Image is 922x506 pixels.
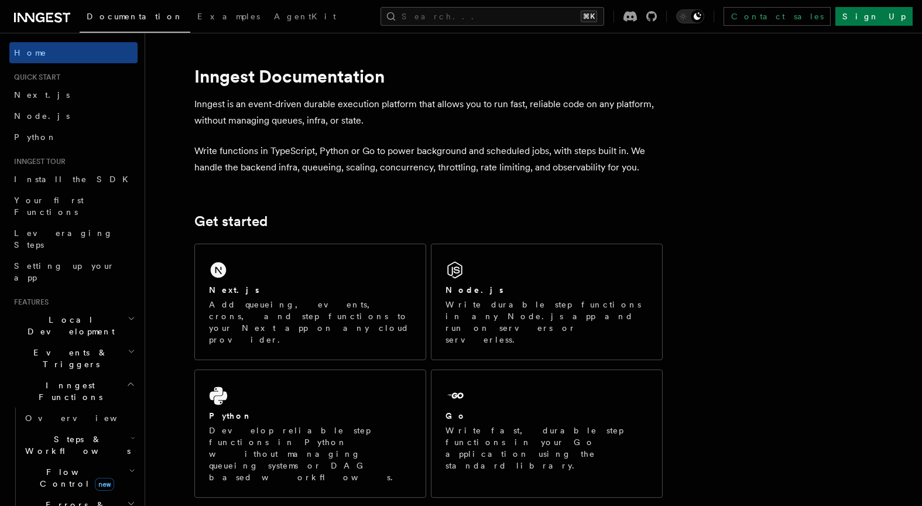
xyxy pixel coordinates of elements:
[14,132,57,142] span: Python
[9,126,138,148] a: Python
[9,342,138,375] button: Events & Triggers
[194,66,663,87] h1: Inngest Documentation
[194,143,663,176] p: Write functions in TypeScript, Python or Go to power background and scheduled jobs, with steps bu...
[20,429,138,461] button: Steps & Workflows
[14,175,135,184] span: Install the SDK
[9,255,138,288] a: Setting up your app
[20,433,131,457] span: Steps & Workflows
[445,425,648,471] p: Write fast, durable step functions in your Go application using the standard library.
[190,4,267,32] a: Examples
[209,299,412,346] p: Add queueing, events, crons, and step functions to your Next app on any cloud provider.
[9,157,66,166] span: Inngest tour
[676,9,704,23] button: Toggle dark mode
[274,12,336,21] span: AgentKit
[9,190,138,223] a: Your first Functions
[835,7,913,26] a: Sign Up
[267,4,343,32] a: AgentKit
[209,410,252,422] h2: Python
[9,375,138,408] button: Inngest Functions
[87,12,183,21] span: Documentation
[209,284,259,296] h2: Next.js
[445,284,503,296] h2: Node.js
[9,314,128,337] span: Local Development
[9,309,138,342] button: Local Development
[194,96,663,129] p: Inngest is an event-driven durable execution platform that allows you to run fast, reliable code ...
[209,425,412,483] p: Develop reliable step functions in Python without managing queueing systems or DAG based workflows.
[9,169,138,190] a: Install the SDK
[9,105,138,126] a: Node.js
[14,261,115,282] span: Setting up your app
[9,379,126,403] span: Inngest Functions
[381,7,604,26] button: Search...⌘K
[14,47,47,59] span: Home
[9,73,60,82] span: Quick start
[9,84,138,105] a: Next.js
[431,370,663,498] a: GoWrite fast, durable step functions in your Go application using the standard library.
[197,12,260,21] span: Examples
[20,461,138,494] button: Flow Controlnew
[445,410,467,422] h2: Go
[14,111,70,121] span: Node.js
[194,370,426,498] a: PythonDevelop reliable step functions in Python without managing queueing systems or DAG based wo...
[9,347,128,370] span: Events & Triggers
[14,90,70,100] span: Next.js
[80,4,190,33] a: Documentation
[20,408,138,429] a: Overview
[25,413,146,423] span: Overview
[194,213,268,230] a: Get started
[14,196,84,217] span: Your first Functions
[724,7,831,26] a: Contact sales
[581,11,597,22] kbd: ⌘K
[95,478,114,491] span: new
[9,42,138,63] a: Home
[9,223,138,255] a: Leveraging Steps
[194,244,426,360] a: Next.jsAdd queueing, events, crons, and step functions to your Next app on any cloud provider.
[9,298,49,307] span: Features
[14,228,113,249] span: Leveraging Steps
[20,466,129,490] span: Flow Control
[431,244,663,360] a: Node.jsWrite durable step functions in any Node.js app and run on servers or serverless.
[445,299,648,346] p: Write durable step functions in any Node.js app and run on servers or serverless.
